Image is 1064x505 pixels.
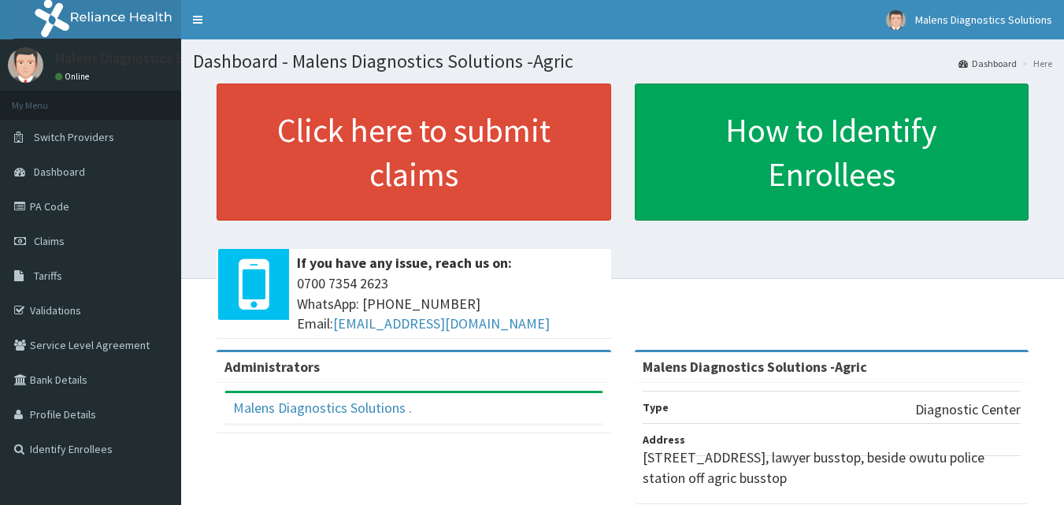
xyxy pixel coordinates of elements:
[333,314,550,332] a: [EMAIL_ADDRESS][DOMAIN_NAME]
[915,399,1021,420] p: Diagnostic Center
[217,84,611,221] a: Click here to submit claims
[34,269,62,283] span: Tariffs
[297,273,603,334] span: 0700 7354 2623 WhatsApp: [PHONE_NUMBER] Email:
[635,84,1029,221] a: How to Identify Enrollees
[233,399,412,417] a: Malens Diagnostics Solutions .
[297,254,512,272] b: If you have any issue, reach us on:
[643,400,669,414] b: Type
[915,13,1052,27] span: Malens Diagnostics Solutions
[958,57,1017,70] a: Dashboard
[224,358,320,376] b: Administrators
[34,130,114,144] span: Switch Providers
[193,51,1052,72] h1: Dashboard - Malens Diagnostics Solutions -Agric
[55,71,93,82] a: Online
[643,358,867,376] strong: Malens Diagnostics Solutions -Agric
[643,447,1021,488] p: [STREET_ADDRESS], lawyer busstop, beside owutu police station off agric busstop
[886,10,906,30] img: User Image
[643,433,685,447] b: Address
[34,165,85,179] span: Dashboard
[8,47,43,83] img: User Image
[1018,57,1052,70] li: Here
[55,51,234,65] p: Malens Diagnostics Solutions
[34,234,65,248] span: Claims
